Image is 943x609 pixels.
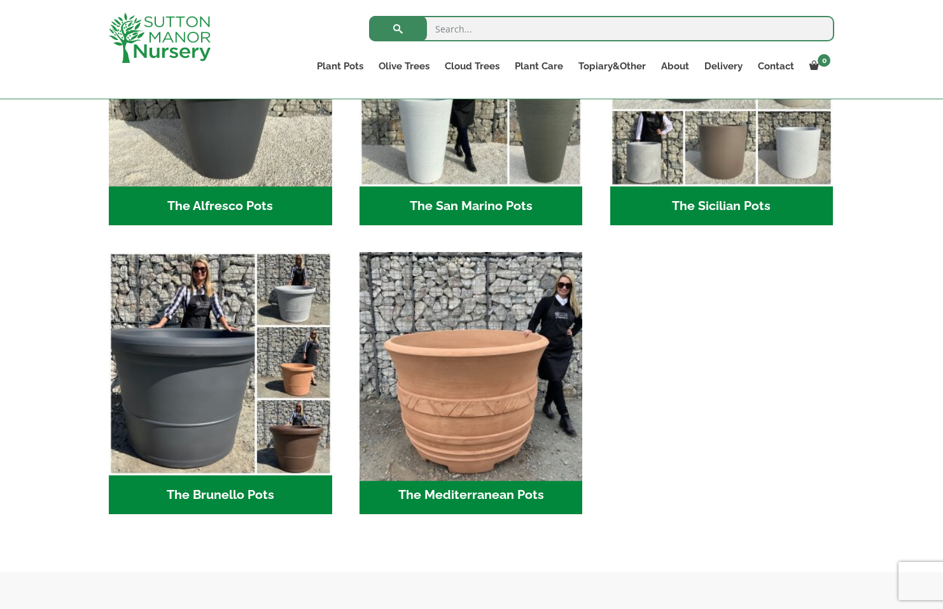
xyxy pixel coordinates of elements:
[802,57,834,75] a: 0
[437,57,507,75] a: Cloud Trees
[610,186,834,226] h2: The Sicilian Pots
[360,475,583,515] h2: The Mediterranean Pots
[109,186,332,226] h2: The Alfresco Pots
[109,475,332,515] h2: The Brunello Pots
[571,57,653,75] a: Topiary&Other
[360,186,583,226] h2: The San Marino Pots
[371,57,437,75] a: Olive Trees
[369,16,834,41] input: Search...
[109,252,332,514] a: Visit product category The Brunello Pots
[653,57,697,75] a: About
[507,57,571,75] a: Plant Care
[697,57,750,75] a: Delivery
[818,54,830,67] span: 0
[360,252,583,514] a: Visit product category The Mediterranean Pots
[354,247,588,481] img: The Mediterranean Pots
[750,57,802,75] a: Contact
[109,13,211,63] img: logo
[309,57,371,75] a: Plant Pots
[109,252,332,475] img: The Brunello Pots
